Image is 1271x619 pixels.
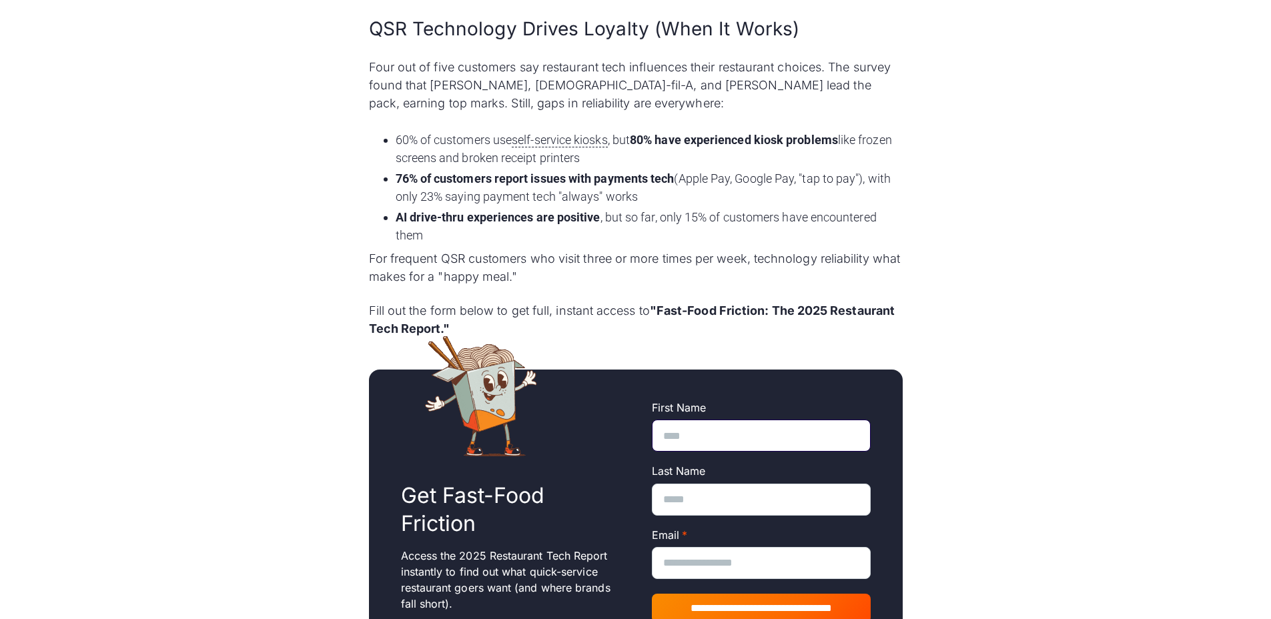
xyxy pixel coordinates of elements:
strong: AI drive-thru experiences are positive [396,210,600,224]
strong: 76% of customers report issues with payments tech [396,171,675,185]
h2: Get Fast-Food Friction [401,482,620,537]
span: self-service kiosks [512,133,608,147]
h2: QSR Technology Drives Loyalty (When It Works) [369,16,903,42]
span: Last Name [652,464,706,478]
strong: 80% have experienced kiosk problems [630,133,838,147]
p: Four out of five customers say restaurant tech influences their restaurant choices. The survey fo... [369,58,903,112]
p: Fill out the form below to get full, instant access to [369,301,903,338]
p: For frequent QSR customers who visit three or more times per week, technology reliability what ma... [369,249,903,285]
li: , but so far, only 15% of customers have encountered them [396,208,903,244]
li: (Apple Pay, Google Pay, "tap to pay"), with only 23% saying payment tech "always" works [396,169,903,205]
span: Email [652,528,679,542]
p: Access the 2025 Restaurant Tech Report instantly to find out what quick-service restaurant goers ... [401,548,620,612]
span: First Name [652,401,707,414]
li: 60% of customers use , but like frozen screens and broken receipt printers [396,131,903,167]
